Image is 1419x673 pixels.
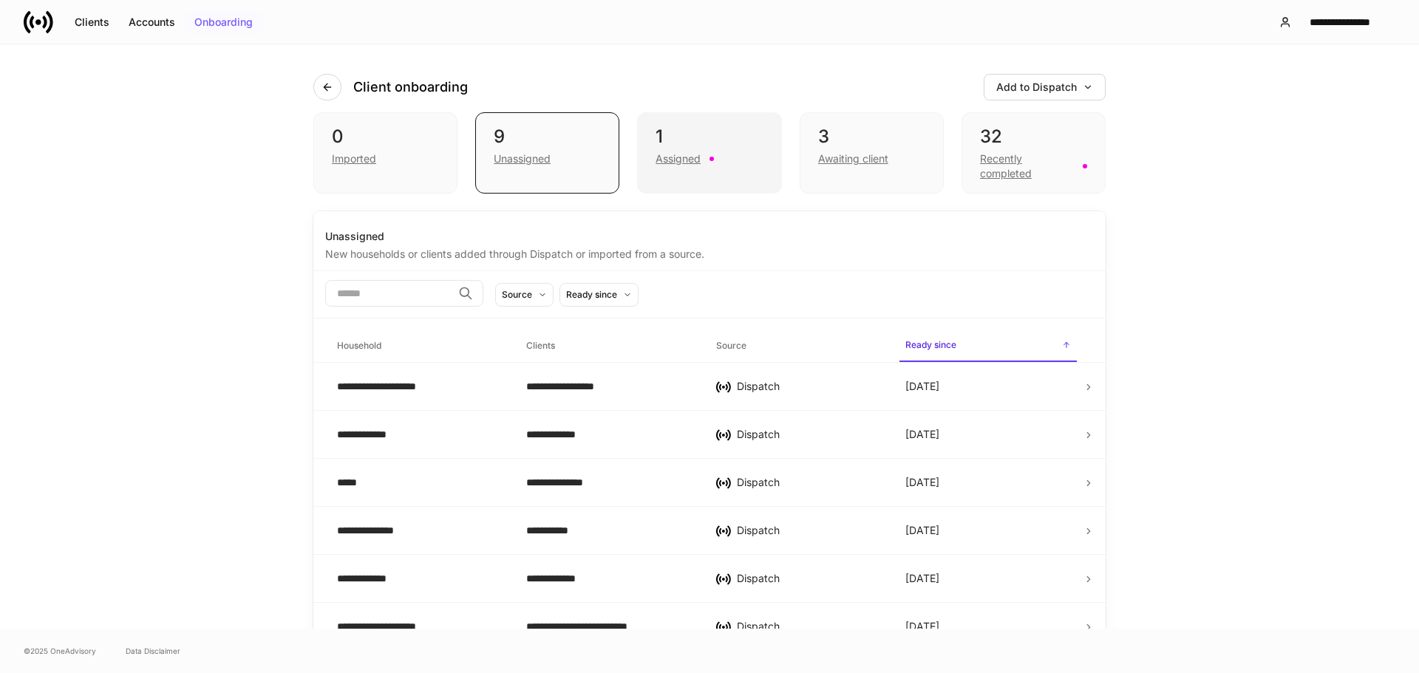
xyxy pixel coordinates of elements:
[129,17,175,27] div: Accounts
[75,17,109,27] div: Clients
[716,338,746,352] h6: Source
[899,330,1077,362] span: Ready since
[337,338,381,352] h6: Household
[494,151,551,166] div: Unassigned
[559,283,639,307] button: Ready since
[737,619,882,634] div: Dispatch
[502,287,532,301] div: Source
[737,523,882,538] div: Dispatch
[494,125,601,148] div: 9
[737,475,882,490] div: Dispatch
[637,112,781,194] div: 1Assigned
[119,10,185,34] button: Accounts
[710,331,888,361] span: Source
[313,112,457,194] div: 0Imported
[818,125,925,148] div: 3
[332,151,376,166] div: Imported
[800,112,944,194] div: 3Awaiting client
[656,151,701,166] div: Assigned
[495,283,554,307] button: Source
[656,125,763,148] div: 1
[905,379,939,394] p: [DATE]
[325,244,1094,262] div: New households or clients added through Dispatch or imported from a source.
[185,10,262,34] button: Onboarding
[475,112,619,194] div: 9Unassigned
[332,125,439,148] div: 0
[353,78,468,96] h4: Client onboarding
[980,125,1087,148] div: 32
[24,645,96,657] span: © 2025 OneAdvisory
[325,229,1094,244] div: Unassigned
[984,74,1106,100] button: Add to Dispatch
[520,331,698,361] span: Clients
[65,10,119,34] button: Clients
[526,338,555,352] h6: Clients
[737,379,882,394] div: Dispatch
[905,427,939,442] p: [DATE]
[126,645,180,657] a: Data Disclaimer
[818,151,888,166] div: Awaiting client
[905,571,939,586] p: [DATE]
[331,331,508,361] span: Household
[905,619,939,634] p: [DATE]
[996,82,1093,92] div: Add to Dispatch
[905,338,956,352] h6: Ready since
[194,17,253,27] div: Onboarding
[962,112,1106,194] div: 32Recently completed
[980,151,1074,181] div: Recently completed
[737,427,882,442] div: Dispatch
[737,571,882,586] div: Dispatch
[905,475,939,490] p: [DATE]
[566,287,617,301] div: Ready since
[905,523,939,538] p: [DATE]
